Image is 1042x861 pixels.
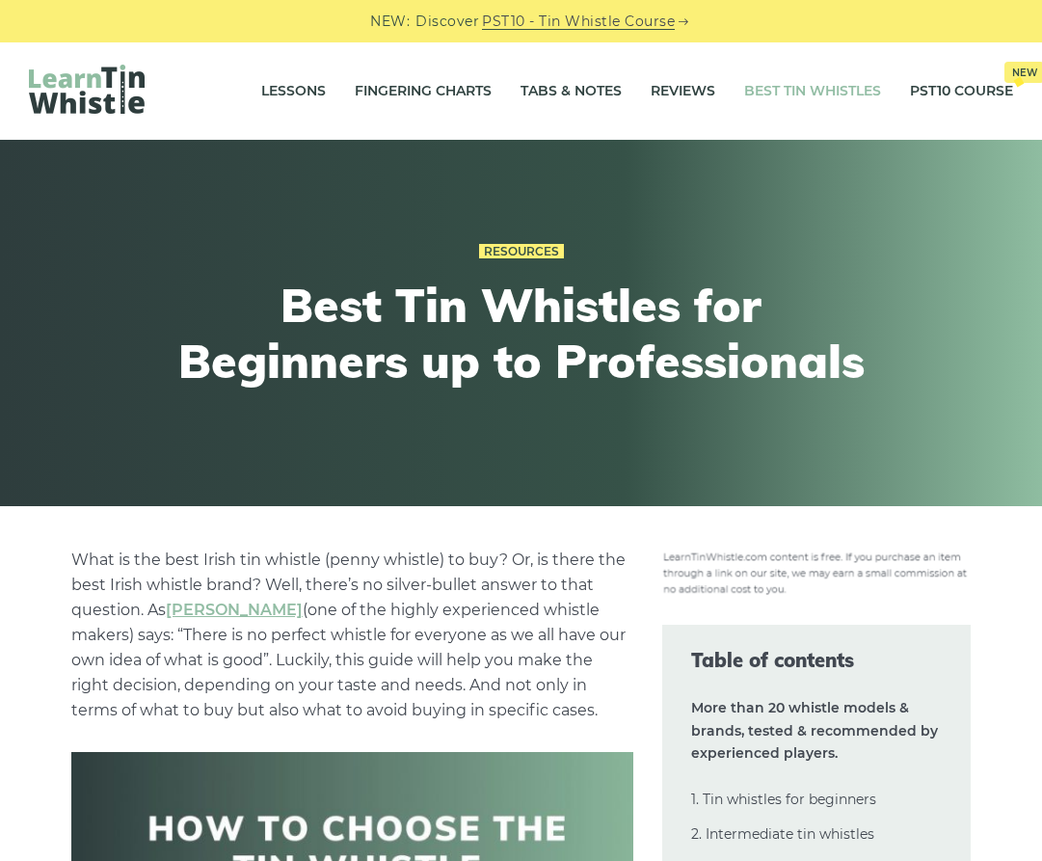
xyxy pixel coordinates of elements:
[691,699,938,763] strong: More than 20 whistle models & brands, tested & recommended by experienced players.
[910,67,1013,116] a: PST10 CourseNew
[662,548,971,596] img: disclosure
[651,67,715,116] a: Reviews
[691,647,942,674] span: Table of contents
[29,65,145,114] img: LearnTinWhistle.com
[355,67,492,116] a: Fingering Charts
[261,67,326,116] a: Lessons
[167,278,876,389] h1: Best Tin Whistles for Beginners up to Professionals
[479,244,564,259] a: Resources
[691,791,876,808] a: 1. Tin whistles for beginners
[744,67,881,116] a: Best Tin Whistles
[691,825,874,843] a: 2. Intermediate tin whistles
[71,548,633,723] p: What is the best Irish tin whistle (penny whistle) to buy? Or, is there the best Irish whistle br...
[166,601,303,619] a: undefined (opens in a new tab)
[521,67,622,116] a: Tabs & Notes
